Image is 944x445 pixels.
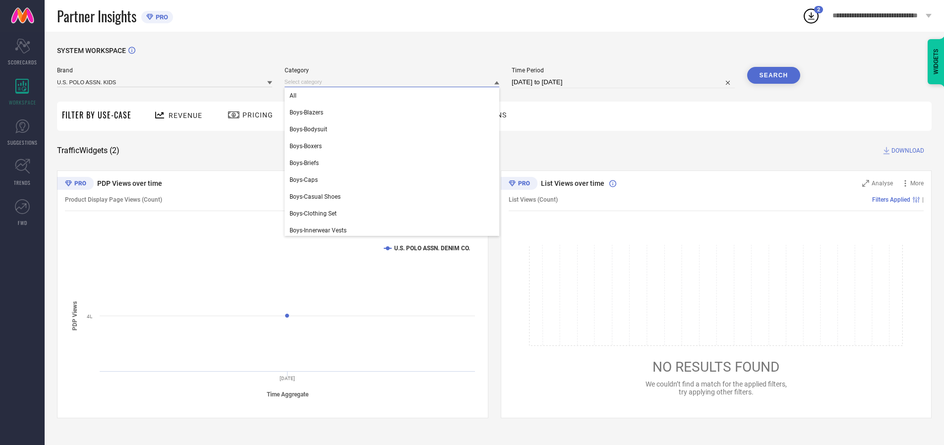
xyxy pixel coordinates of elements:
span: 2 [817,6,820,13]
span: SUGGESTIONS [7,139,38,146]
div: Boys-Boxers [285,138,500,155]
span: Time Period [512,67,735,74]
span: Boys-Blazers [290,109,323,116]
span: FWD [18,219,27,226]
text: 4L [87,314,93,319]
span: List Views (Count) [509,196,558,203]
div: Boys-Casual Shoes [285,188,500,205]
span: Traffic Widgets ( 2 ) [57,146,119,156]
span: Pricing [242,111,273,119]
div: Boys-Clothing Set [285,205,500,222]
span: PDP Views over time [97,179,162,187]
input: Select category [285,77,500,87]
tspan: Time Aggregate [267,391,309,398]
span: PRO [153,13,168,21]
span: Product Display Page Views (Count) [65,196,162,203]
span: Boys-Boxers [290,143,322,150]
span: Category [285,67,500,74]
span: List Views over time [541,179,604,187]
span: | [922,196,924,203]
span: TRENDS [14,179,31,186]
span: Filters Applied [872,196,910,203]
span: Analyse [872,180,893,187]
button: Search [747,67,801,84]
div: Boys-Innerwear Vests [285,222,500,239]
span: NO RESULTS FOUND [652,359,779,375]
span: More [910,180,924,187]
text: U.S. POLO ASSN. DENIM CO. [394,245,470,252]
span: We couldn’t find a match for the applied filters, try applying other filters. [646,380,787,396]
span: All [290,92,296,99]
span: Revenue [169,111,202,119]
text: [DATE] [280,376,295,381]
span: Boys-Caps [290,176,318,183]
span: WORKSPACE [9,99,36,106]
span: Filter By Use-Case [62,109,131,121]
svg: Zoom [862,180,869,187]
div: Boys-Bodysuit [285,121,500,138]
div: Boys-Briefs [285,155,500,171]
div: Open download list [802,7,820,25]
span: Boys-Briefs [290,160,319,167]
input: Select time period [512,76,735,88]
div: Premium [501,177,537,192]
div: Boys-Caps [285,171,500,188]
span: Brand [57,67,272,74]
span: Partner Insights [57,6,136,26]
span: Boys-Casual Shoes [290,193,341,200]
div: All [285,87,500,104]
span: Boys-Clothing Set [290,210,337,217]
span: DOWNLOAD [891,146,924,156]
span: Boys-Innerwear Vests [290,227,347,234]
div: Premium [57,177,94,192]
span: SCORECARDS [8,58,37,66]
div: Boys-Blazers [285,104,500,121]
span: Boys-Bodysuit [290,126,327,133]
tspan: PDP Views [71,301,78,330]
span: SYSTEM WORKSPACE [57,47,126,55]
